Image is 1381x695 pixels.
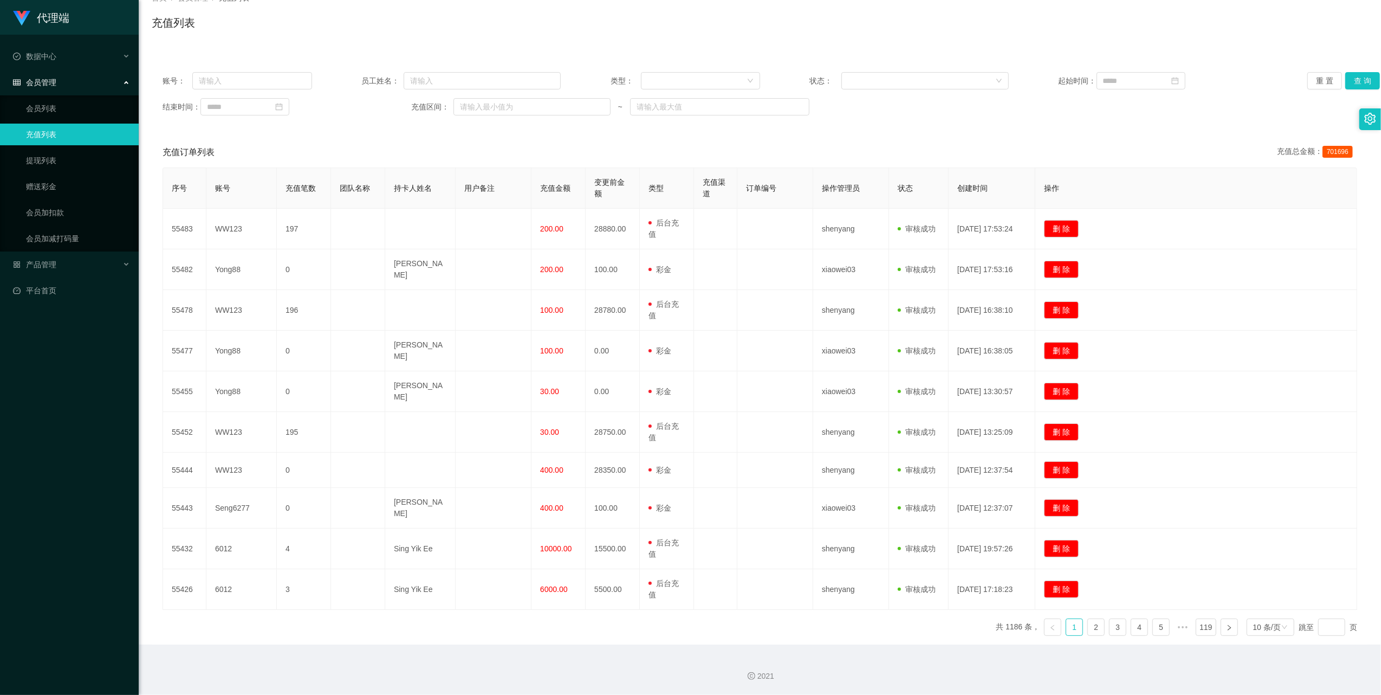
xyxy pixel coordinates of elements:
[206,371,277,412] td: Yong88
[813,488,889,529] td: xiaowei03
[206,529,277,569] td: 6012
[1059,75,1097,87] span: 起始时间：
[611,101,630,113] span: ~
[1049,625,1056,631] i: 图标: left
[1196,619,1216,636] li: 119
[540,224,563,233] span: 200.00
[586,569,640,610] td: 5500.00
[275,103,283,111] i: 图标: calendar
[649,346,671,355] span: 彩金
[286,184,316,192] span: 充值笔数
[813,529,889,569] td: shenyang
[277,290,331,331] td: 196
[277,488,331,529] td: 0
[540,466,563,474] span: 400.00
[898,428,936,436] span: 审核成功
[540,387,559,396] span: 30.00
[277,412,331,453] td: 195
[1044,220,1079,237] button: 删 除
[586,412,640,453] td: 28750.00
[540,306,563,314] span: 100.00
[649,184,664,192] span: 类型
[813,290,889,331] td: shenyang
[13,79,21,86] i: 图标: table
[362,75,404,87] span: 员工姓名：
[1281,624,1288,632] i: 图标: down
[594,178,625,198] span: 变更前金额
[192,72,312,89] input: 请输入
[404,72,561,89] input: 请输入
[163,209,206,249] td: 55483
[1044,184,1059,192] span: 操作
[385,529,456,569] td: Sing Yik Ee
[649,579,679,599] span: 后台充值
[163,101,200,113] span: 结束时间：
[163,453,206,488] td: 55444
[1171,77,1179,85] i: 图标: calendar
[898,544,936,553] span: 审核成功
[1044,619,1061,636] li: 上一页
[1044,383,1079,400] button: 删 除
[13,261,21,268] i: 图标: appstore-o
[540,265,563,274] span: 200.00
[540,184,570,192] span: 充值金额
[649,538,679,558] span: 后台充值
[385,488,456,529] td: [PERSON_NAME]
[206,331,277,371] td: Yong88
[949,412,1035,453] td: [DATE] 13:25:09
[13,78,56,87] span: 会员管理
[898,184,913,192] span: 状态
[649,466,671,474] span: 彩金
[277,569,331,610] td: 3
[1066,619,1083,636] li: 1
[464,184,495,192] span: 用户备注
[957,184,988,192] span: 创建时间
[163,331,206,371] td: 55477
[1322,146,1353,158] span: 701696
[1299,619,1357,636] div: 跳至 页
[1087,619,1105,636] li: 2
[163,290,206,331] td: 55478
[206,488,277,529] td: Seng6277
[1131,619,1148,636] li: 4
[586,371,640,412] td: 0.00
[540,428,559,436] span: 30.00
[163,75,192,87] span: 账号：
[411,101,453,113] span: 充值区间：
[1110,619,1126,635] a: 3
[1044,540,1079,557] button: 删 除
[649,300,679,320] span: 后台充值
[13,53,21,60] i: 图标: check-circle-o
[206,209,277,249] td: WW123
[163,371,206,412] td: 55455
[163,146,215,159] span: 充值订单列表
[949,371,1035,412] td: [DATE] 13:30:57
[822,184,860,192] span: 操作管理员
[649,422,679,442] span: 后台充值
[630,98,810,115] input: 请输入最大值
[1044,261,1079,278] button: 删 除
[540,346,563,355] span: 100.00
[813,249,889,290] td: xiaowei03
[147,671,1372,682] div: 2021
[26,124,130,145] a: 充值列表
[277,453,331,488] td: 0
[1174,619,1191,636] span: •••
[996,619,1040,636] li: 共 1186 条，
[26,150,130,171] a: 提现列表
[1044,461,1079,479] button: 删 除
[163,569,206,610] td: 55426
[813,412,889,453] td: shenyang
[206,412,277,453] td: WW123
[1088,619,1104,635] a: 2
[163,249,206,290] td: 55482
[898,387,936,396] span: 审核成功
[152,15,195,31] h1: 充值列表
[1253,619,1281,635] div: 10 条/页
[1044,342,1079,359] button: 删 除
[13,280,130,301] a: 图标: dashboard平台首页
[747,78,754,85] i: 图标: down
[1109,619,1126,636] li: 3
[206,569,277,610] td: 6012
[340,184,370,192] span: 团队名称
